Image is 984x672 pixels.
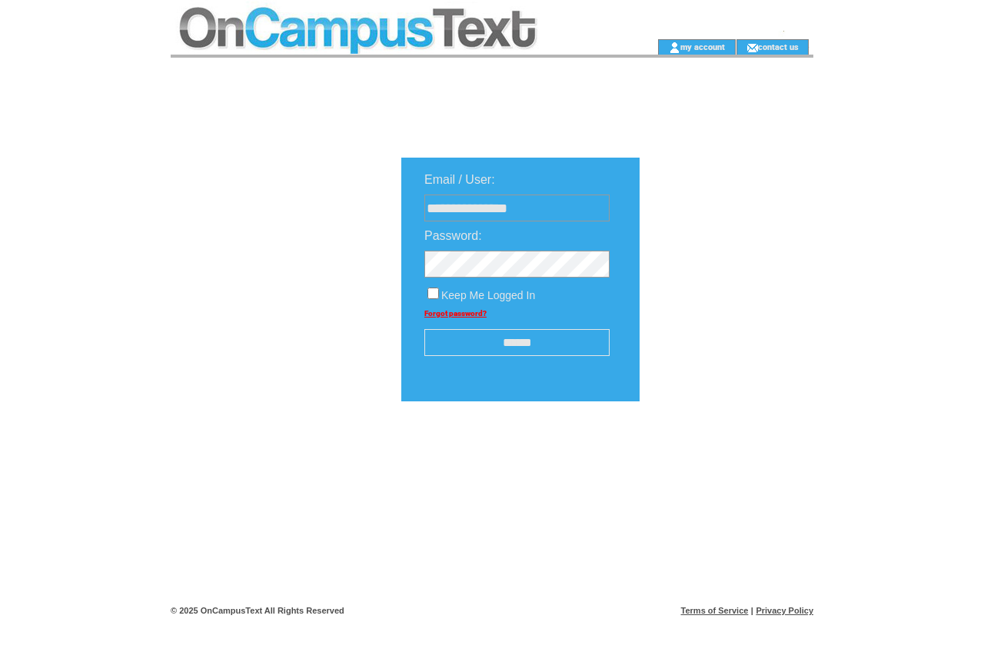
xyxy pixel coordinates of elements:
img: contact_us_icon.gif [746,42,758,54]
img: account_icon.gif [669,42,680,54]
span: Password: [424,229,482,242]
a: my account [680,42,725,52]
a: contact us [758,42,799,52]
span: Email / User: [424,173,495,186]
span: Keep Me Logged In [441,289,535,301]
span: © 2025 OnCampusText All Rights Reserved [171,606,344,615]
img: transparent.png [684,440,761,459]
a: Privacy Policy [756,606,813,615]
a: Forgot password? [424,309,487,318]
span: | [751,606,753,615]
a: Terms of Service [681,606,749,615]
